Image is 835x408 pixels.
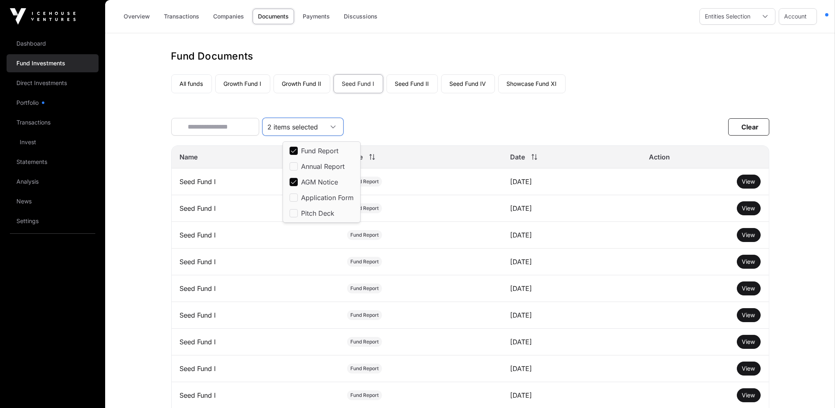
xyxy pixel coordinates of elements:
span: View [742,258,755,265]
img: Icehouse Ventures Logo [10,8,76,25]
td: Seed Fund I [172,222,339,249]
a: All funds [171,74,212,93]
a: Dashboard [7,35,99,53]
div: Entities Selection [700,9,755,24]
span: Fund Report [350,232,379,238]
span: View [742,178,755,185]
button: View [737,175,761,189]
li: Fund Report [285,143,359,158]
span: Application Form [301,194,354,201]
span: Fund Report [350,339,379,345]
a: View [742,177,755,186]
a: Documents [253,9,294,24]
ul: Option List [283,142,360,222]
span: Name [180,152,198,162]
span: Annual Report [301,163,345,170]
span: View [742,338,755,345]
a: Seed Fund II [386,74,438,93]
button: Account [779,8,817,25]
a: Overview [118,9,155,24]
iframe: Chat Widget [794,369,835,408]
td: Seed Fund I [172,302,339,329]
span: Fund Report [301,148,338,154]
a: View [742,258,755,266]
div: 2 items selected [263,118,323,135]
td: Seed Fund I [172,329,339,355]
a: View [742,338,755,346]
td: Seed Fund I [172,168,339,195]
li: AGM Notice [285,175,359,189]
td: [DATE] [502,329,640,355]
span: Fund Report [350,365,379,372]
a: Settings [7,212,99,230]
a: Transactions [7,113,99,131]
a: Portfolio [7,94,99,112]
a: View [742,231,755,239]
td: [DATE] [502,275,640,302]
td: Seed Fund I [172,195,339,222]
td: [DATE] [502,222,640,249]
button: View [737,335,761,349]
li: Application Form [285,190,359,205]
a: Statements [7,153,99,171]
button: View [737,201,761,215]
a: View [742,391,755,399]
li: Annual Report [285,159,359,174]
li: Pitch Deck [285,206,359,221]
button: View [737,228,761,242]
td: [DATE] [502,249,640,275]
a: Fund Investments [7,54,99,72]
span: Date [510,152,525,162]
a: Invest [7,133,99,151]
td: Seed Fund I [172,275,339,302]
a: Payments [297,9,335,24]
a: View [742,364,755,373]
td: [DATE] [502,195,640,222]
button: View [737,362,761,376]
span: View [742,285,755,292]
a: Discussions [338,9,383,24]
button: View [737,255,761,269]
span: Action [649,152,670,162]
a: View [742,204,755,212]
a: Growth Fund I [215,74,270,93]
button: View [737,388,761,402]
span: Fund Report [350,258,379,265]
span: Pitch Deck [301,210,334,217]
span: View [742,205,755,212]
span: AGM Notice [301,179,338,185]
a: View [742,284,755,293]
span: View [742,311,755,318]
a: News [7,192,99,210]
a: Direct Investments [7,74,99,92]
span: Fund Report [350,178,379,185]
a: Seed Fund I [334,74,383,93]
span: Fund Report [350,312,379,318]
td: Seed Fund I [172,355,339,382]
h1: Fund Documents [171,50,769,63]
a: View [742,311,755,319]
button: Clear [728,118,769,136]
a: Transactions [159,9,205,24]
td: [DATE] [502,302,640,329]
span: View [742,392,755,399]
a: Analysis [7,173,99,191]
a: Seed Fund IV [441,74,495,93]
span: Fund Report [350,285,379,292]
a: Showcase Fund XI [498,74,566,93]
a: Growth Fund II [274,74,330,93]
a: Companies [208,9,249,24]
span: Fund Report [350,205,379,212]
span: View [742,231,755,238]
td: [DATE] [502,355,640,382]
td: Seed Fund I [172,249,339,275]
button: View [737,281,761,295]
td: [DATE] [502,168,640,195]
span: View [742,365,755,372]
button: View [737,308,761,322]
span: Fund Report [350,392,379,399]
